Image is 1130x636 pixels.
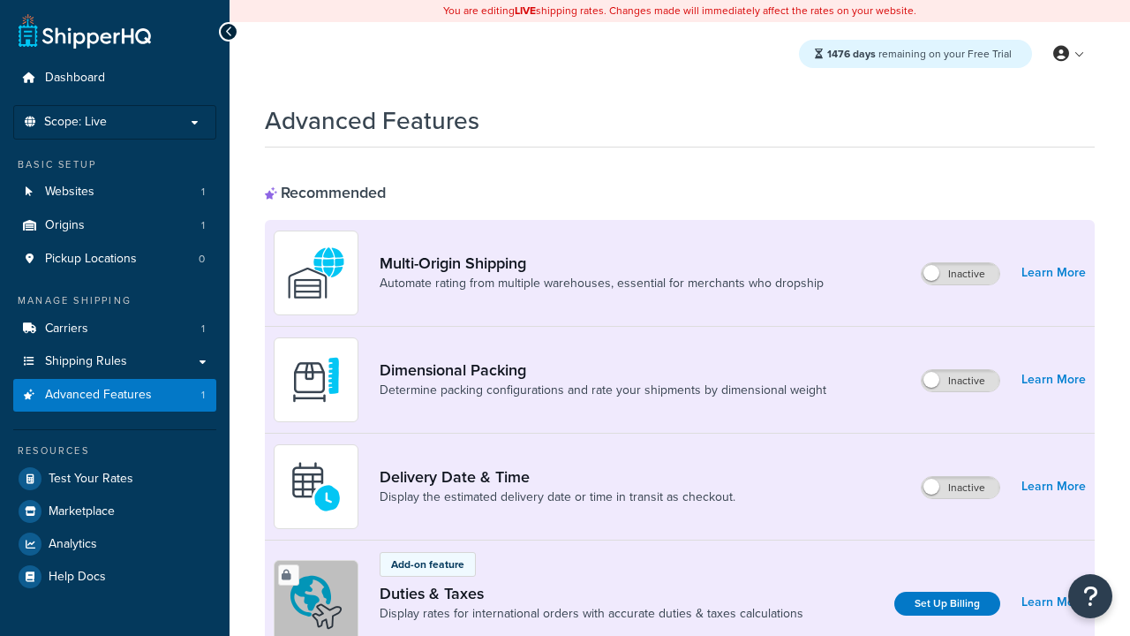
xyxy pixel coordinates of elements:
[922,370,999,391] label: Inactive
[1068,574,1112,618] button: Open Resource Center
[13,157,216,172] div: Basic Setup
[1021,261,1086,285] a: Learn More
[894,592,1000,616] a: Set Up Billing
[380,467,735,487] a: Delivery Date & Time
[13,209,216,242] a: Origins1
[265,183,386,202] div: Recommended
[45,388,152,403] span: Advanced Features
[13,176,216,208] a: Websites1
[45,185,94,200] span: Websites
[201,185,205,200] span: 1
[285,242,347,304] img: WatD5o0RtDAAAAAElFTkSuQmCC
[13,443,216,458] div: Resources
[265,103,479,138] h1: Advanced Features
[45,252,137,267] span: Pickup Locations
[13,62,216,95] a: Dashboard
[45,71,105,86] span: Dashboard
[13,243,216,276] a: Pickup Locations0
[45,354,127,369] span: Shipping Rules
[49,570,106,585] span: Help Docs
[827,46,1012,62] span: remaining on your Free Trial
[380,360,826,380] a: Dimensional Packing
[201,322,205,337] span: 1
[49,537,97,552] span: Analytics
[13,243,216,276] li: Pickup Locations
[13,379,216,412] a: Advanced Features1
[13,463,216,495] a: Test Your Rates
[199,252,205,267] span: 0
[380,275,824,292] a: Automate rating from multiple warehouses, essential for merchants who dropship
[45,218,85,233] span: Origins
[285,349,347,411] img: DTVBYsAAAAAASUVORK5CYII=
[13,313,216,345] a: Carriers1
[13,293,216,308] div: Manage Shipping
[285,456,347,518] img: gfkeb5ejjkALwAAAABJRU5ErkJggg==
[380,605,803,623] a: Display rates for international orders with accurate duties & taxes calculations
[49,504,115,519] span: Marketplace
[922,477,999,498] label: Inactive
[380,488,735,506] a: Display the estimated delivery date or time in transit as checkout.
[49,472,133,487] span: Test Your Rates
[13,176,216,208] li: Websites
[45,322,88,337] span: Carriers
[391,556,464,572] p: Add-on feature
[380,254,824,273] a: Multi-Origin Shipping
[380,584,803,603] a: Duties & Taxes
[201,218,205,233] span: 1
[13,528,216,560] a: Analytics
[13,561,216,593] a: Help Docs
[380,382,826,399] a: Determine packing configurations and rate your shipments by dimensional weight
[1021,474,1086,499] a: Learn More
[13,313,216,345] li: Carriers
[13,209,216,242] li: Origins
[44,115,107,130] span: Scope: Live
[515,3,536,19] b: LIVE
[1021,367,1086,392] a: Learn More
[13,379,216,412] li: Advanced Features
[201,388,205,403] span: 1
[13,345,216,378] a: Shipping Rules
[13,496,216,527] a: Marketplace
[827,46,876,62] strong: 1476 days
[922,263,999,284] label: Inactive
[1021,590,1086,615] a: Learn More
